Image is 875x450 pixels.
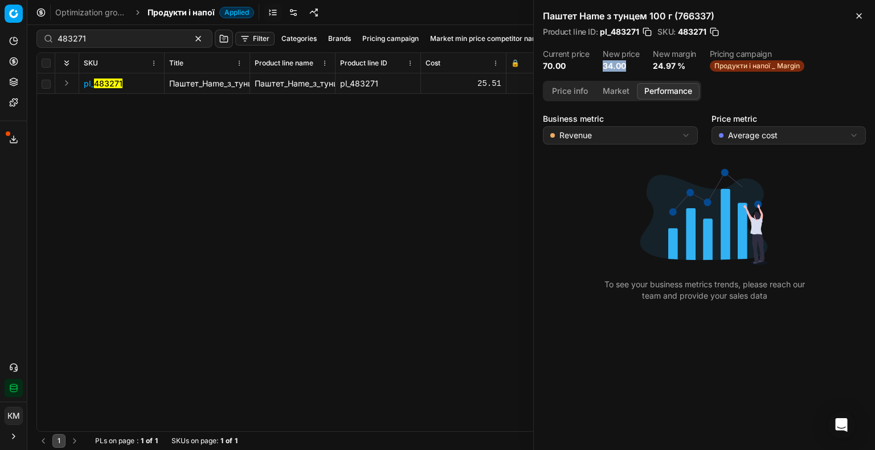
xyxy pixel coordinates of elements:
span: PLs on page [95,436,134,445]
dt: Current price [543,50,589,58]
dd: 24.97 % [653,60,696,72]
span: SKU [84,59,98,68]
span: Product line name [255,59,313,68]
span: Product line ID [340,59,387,68]
strong: of [146,436,153,445]
span: Product line ID : [543,28,598,36]
span: pl_ [84,78,122,89]
strong: 1 [235,436,238,445]
dt: New margin [653,50,696,58]
button: Market min price competitor name [426,32,547,46]
span: pl_483271 [600,26,639,38]
div: 25.51 [426,78,501,89]
span: Продукти і напоїApplied [148,7,254,18]
mark: 483271 [94,79,122,88]
span: 🔒 [511,59,520,68]
span: SKUs on page : [171,436,218,445]
strong: 1 [155,436,158,445]
dt: Pricing campaign [710,50,804,58]
dt: New price [603,50,639,58]
button: Market [595,83,637,100]
button: КM [5,407,23,425]
button: Pricing campaign [358,32,423,46]
div: pl_483271 [340,78,416,89]
img: No data [631,154,779,272]
dd: 34.00 [603,60,639,72]
a: Optimization groups [55,7,128,18]
input: Search by SKU or title [58,33,182,44]
h2: Паштет Hame з тунцем 100 г (766337) [543,9,866,23]
button: 1 [52,434,66,448]
span: SKU : [657,28,676,36]
span: Продукти і напої _ Margin [710,60,804,72]
div: Open Intercom Messenger [828,411,855,439]
button: Go to previous page [36,434,50,448]
button: Brands [324,32,355,46]
button: Filter [235,32,275,46]
button: Categories [277,32,321,46]
button: Expand [60,76,73,90]
button: Price info [545,83,595,100]
nav: breadcrumb [55,7,254,18]
nav: pagination [36,434,81,448]
button: Performance [637,83,700,100]
span: 483271 [678,26,706,38]
label: Price metric [712,115,866,123]
label: Business metric [543,115,698,123]
span: Title [169,59,183,68]
span: КM [5,407,22,424]
div: Паштет_Hame_з_тунцем_100_г_(766337) [255,78,330,89]
div: : [95,436,158,445]
strong: of [226,436,232,445]
span: Applied [219,7,254,18]
span: Продукти і напої [148,7,215,18]
div: To see your business metrics trends, please reach our team and provide your sales data [595,279,814,302]
span: Cost [426,59,440,68]
strong: 1 [220,436,223,445]
dd: 70.00 [543,60,589,72]
span: Паштет_Hame_з_тунцем_100_г_(766337) [169,79,324,88]
button: Expand all [60,56,73,70]
strong: 1 [141,436,144,445]
button: Go to next page [68,434,81,448]
button: pl_483271 [84,78,122,89]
